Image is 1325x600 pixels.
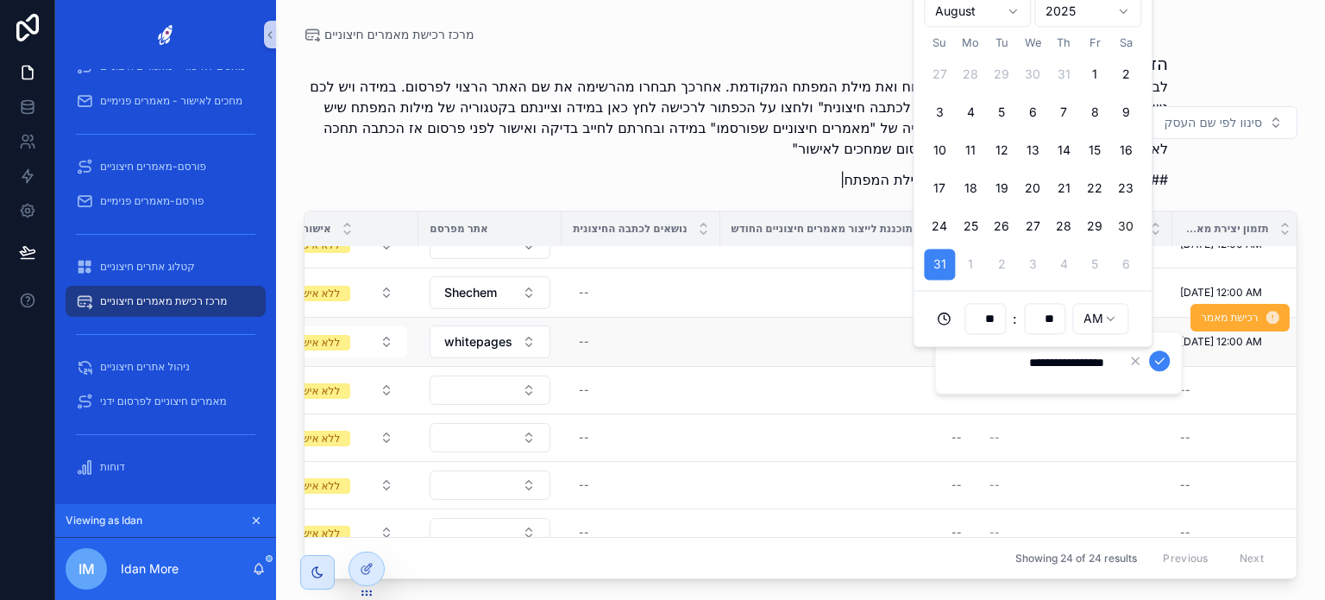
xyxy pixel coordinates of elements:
[269,375,407,406] button: Select Button
[1191,304,1290,332] button: רכישת מאמר
[269,326,407,357] button: Select Button
[100,194,204,208] span: פורסם-מאמרים פנימיים
[304,169,1168,190] p: ### לרשימת אתרים שלא מומשו לחץ על מילת המפתח|
[924,302,1141,337] div: :
[572,328,709,356] a: --
[1173,279,1281,306] a: [DATE] 12:00 AM
[951,431,962,445] div: --
[1110,249,1141,281] button: Saturday, September 6th, 2025
[149,21,182,48] img: App logo
[579,383,589,397] div: --
[572,376,709,404] a: --
[100,395,227,408] span: מאמרים חיצוניים לפרסום ידני
[293,286,340,301] div: ללא אישור
[429,517,551,548] a: Select Button
[1017,212,1048,243] button: Wednesday, August 27th, 2025
[430,222,487,236] span: אתר מפרסם
[55,69,276,504] div: scrollable content
[66,286,266,317] a: מרכז רכישת מאמרים חיצוניים
[430,325,550,358] button: Select Button
[1180,526,1190,540] div: --
[731,424,970,452] a: --
[304,76,1168,159] p: לביצוע רכישת מאמר חיצוני תבחרו את הלקוח ואת מילת המפתח המקודמת. אחרכך תבחרו מהרשימה את שם האתר הר...
[1180,286,1262,300] span: [DATE] 12:00 AM
[955,174,986,205] button: Monday, August 18th, 2025
[293,526,340,541] div: ללא אישור
[989,431,1161,445] a: --
[304,26,474,43] a: מרכז רכישת מאמרים חיצוניים
[1110,136,1141,167] button: Saturday, August 16th, 2025
[955,98,986,129] button: Monday, August 4th, 2025
[444,284,497,301] span: Shechem
[66,351,266,382] a: ניהול אתרים חיצוניים
[573,222,687,236] span: נושאים לכתבה החיצונית
[731,376,970,404] a: --
[1173,376,1281,404] a: --
[924,212,955,243] button: Sunday, August 24th, 2025
[1110,34,1141,52] th: Saturday
[955,212,986,243] button: Monday, August 25th, 2025
[955,136,986,167] button: Monday, August 11th, 2025
[1079,136,1110,167] button: Friday, August 15th, 2025
[268,374,408,407] a: Select Button
[268,276,408,309] a: Select Button
[430,471,550,500] button: Select Button
[579,335,589,349] div: --
[579,431,589,445] div: --
[1184,222,1269,236] span: תזמון יצירת מאמר
[989,431,1000,445] span: --
[1079,212,1110,243] button: Friday, August 29th, 2025
[1079,98,1110,129] button: Friday, August 8th, 2025
[100,360,190,374] span: ניהול אתרים חיצוניים
[951,478,962,492] div: --
[579,286,589,300] div: --
[429,470,551,501] a: Select Button
[100,260,195,274] span: קטלוג אתרים חיצוניים
[268,516,408,549] a: Select Button
[268,325,408,358] a: Select Button
[1017,174,1048,205] button: Wednesday, August 20th, 2025
[955,249,986,281] button: Monday, September 1st, 2025
[293,431,340,446] div: ללא אישור
[66,85,266,117] a: מחכים לאישור - מאמרים פנימיים
[1017,136,1048,167] button: Wednesday, August 13th, 2025
[269,517,407,548] button: Select Button
[955,60,986,91] button: Monday, July 28th, 2025
[1165,114,1262,131] span: סינוו לפי שם העסק
[66,251,266,282] a: קטלוג אתרים חיצוניים
[444,333,512,351] span: whitepages
[1079,174,1110,205] button: Friday, August 22nd, 2025
[986,174,1017,205] button: Tuesday, August 19th, 2025
[100,94,242,108] span: מחכים לאישור - מאמרים פנימיים
[986,34,1017,52] th: Tuesday
[269,422,407,453] button: Select Button
[1110,174,1141,205] button: Saturday, August 23rd, 2025
[1048,98,1079,129] button: Thursday, August 7th, 2025
[989,478,1000,492] span: --
[100,294,227,308] span: מרכז רכישת מאמרים חיצוניים
[66,452,266,483] a: דוחות
[1173,519,1281,546] a: --
[293,383,340,399] div: ללא אישור
[430,518,550,547] button: Select Button
[572,471,709,499] a: --
[1110,98,1141,129] button: Saturday, August 9th, 2025
[430,423,550,452] button: Select Button
[430,276,550,309] button: Select Button
[955,34,986,52] th: Monday
[924,136,955,167] button: Sunday, August 10th, 2025
[304,52,1168,76] h1: הזמנת מאמרים חיצוניים
[924,34,1141,280] table: August 2025
[293,478,340,494] div: ללא אישור
[1048,249,1079,281] button: Thursday, September 4th, 2025
[66,151,266,182] a: פורסם-מאמרים חיצוניים
[66,386,266,417] a: מאמרים חיצוניים לפרסום ידני
[1017,98,1048,129] button: Wednesday, August 6th, 2025
[1180,335,1262,349] span: [DATE] 12:00 AM
[572,279,709,306] a: --
[986,60,1017,91] button: Tuesday, July 29th, 2025
[1079,34,1110,52] th: Friday
[1180,431,1190,445] div: --
[989,526,1000,540] span: --
[268,421,408,454] a: Select Button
